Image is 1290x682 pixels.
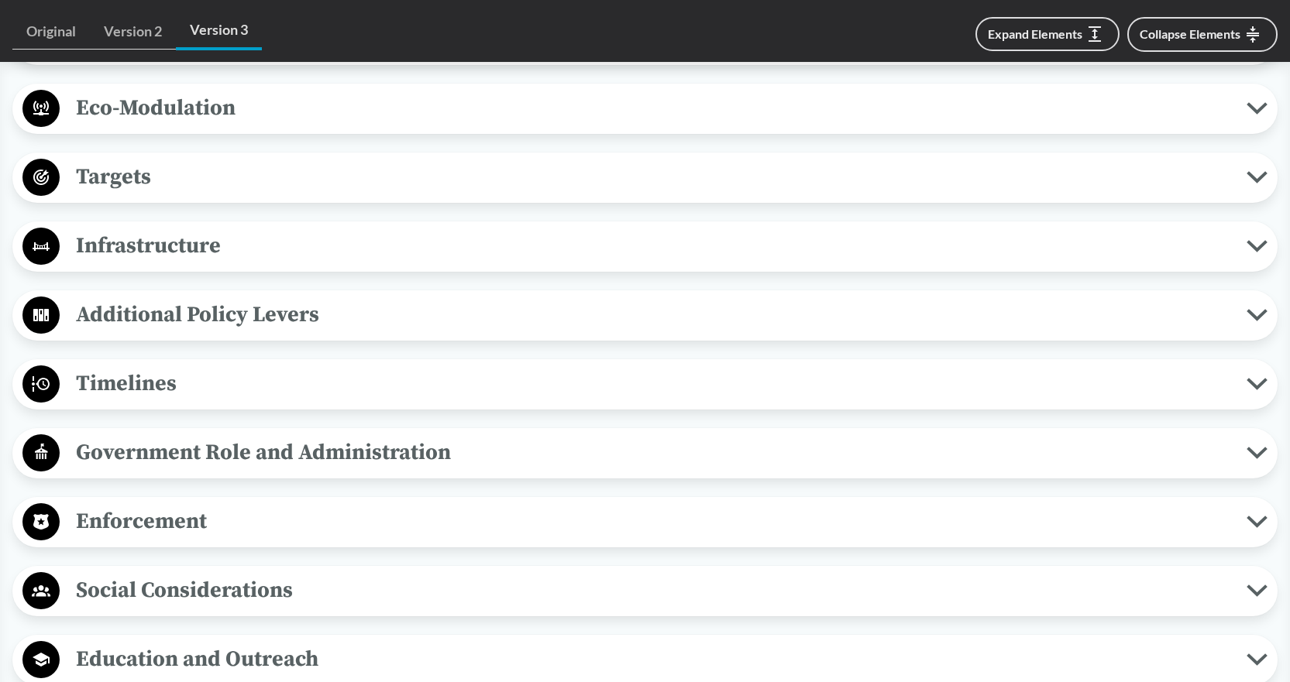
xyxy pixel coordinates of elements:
[60,435,1247,470] span: Government Role and Administration
[90,14,176,50] a: Version 2
[60,297,1247,332] span: Additional Policy Levers
[18,89,1272,129] button: Eco-Modulation
[176,12,262,50] a: Version 3
[60,366,1247,401] span: Timelines
[60,159,1247,194] span: Targets
[60,228,1247,263] span: Infrastructure
[60,642,1247,677] span: Education and Outreach
[18,502,1272,542] button: Enforcement
[18,365,1272,404] button: Timelines
[12,14,90,50] a: Original
[18,571,1272,611] button: Social Considerations
[18,296,1272,335] button: Additional Policy Levers
[18,434,1272,473] button: Government Role and Administration
[1127,17,1278,52] button: Collapse Elements
[60,573,1247,608] span: Social Considerations
[60,504,1247,539] span: Enforcement
[18,158,1272,197] button: Targets
[18,640,1272,680] button: Education and Outreach
[975,17,1120,51] button: Expand Elements
[60,91,1247,125] span: Eco-Modulation
[18,227,1272,266] button: Infrastructure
